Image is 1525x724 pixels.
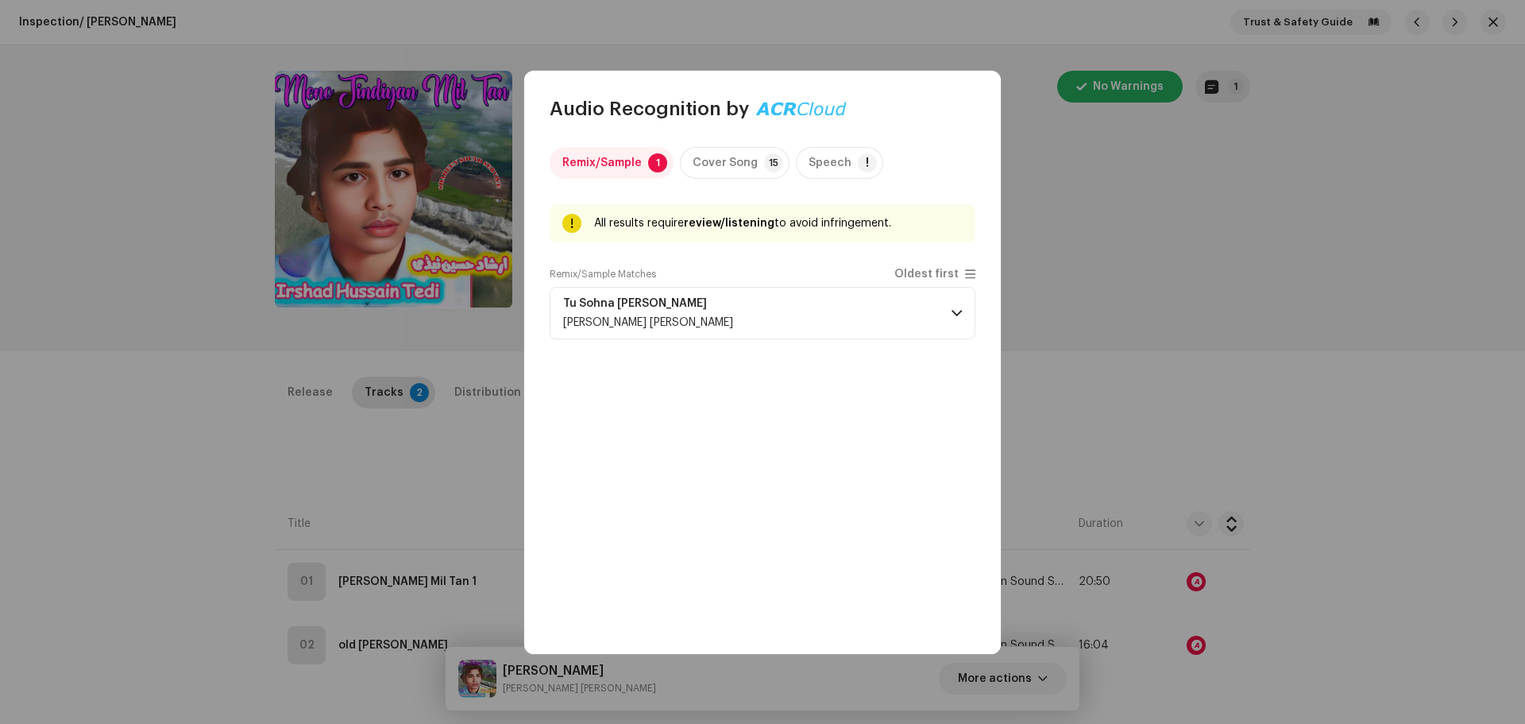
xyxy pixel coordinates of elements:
[693,147,758,179] div: Cover Song
[894,268,975,281] p-togglebutton: Oldest first
[858,153,877,172] p-badge: !
[894,269,959,281] span: Oldest first
[684,218,774,229] strong: review/listening
[563,297,707,310] strong: Tu Sohna [PERSON_NAME]
[764,153,783,172] p-badge: 15
[550,268,656,281] label: Remix/Sample Matches
[563,297,733,310] span: Tu Sohna Hen Dohray
[594,214,963,233] div: All results require to avoid infringement.
[648,153,667,172] p-badge: 1
[809,147,851,179] div: Speech
[550,96,749,122] span: Audio Recognition by
[550,287,975,339] p-accordion-header: Tu Sohna [PERSON_NAME][PERSON_NAME] [PERSON_NAME]
[562,147,642,179] div: Remix/Sample
[563,317,733,328] span: Irshad Hussain Tedi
